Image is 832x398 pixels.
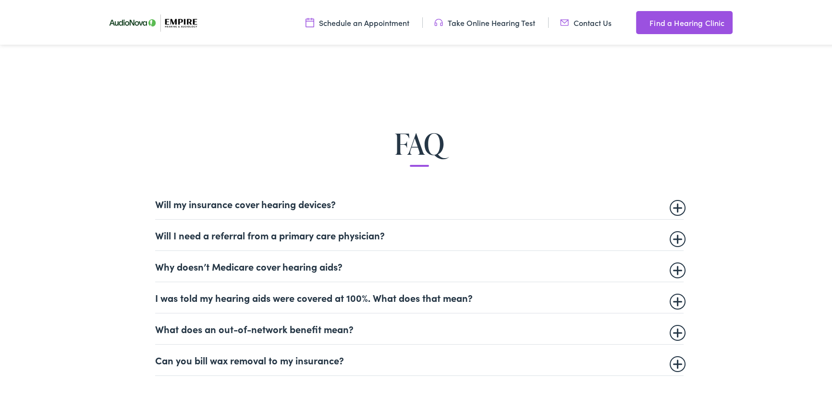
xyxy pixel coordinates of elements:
summary: I was told my hearing aids were covered at 100%. What does that mean? [155,290,684,302]
summary: Can you bill wax removal to my insurance? [155,353,684,364]
summary: What does an out-of-network benefit mean? [155,322,684,333]
img: utility icon [306,16,314,26]
summary: Will my insurance cover hearing devices? [155,197,684,208]
img: utility icon [560,16,569,26]
a: Take Online Hearing Test [434,16,535,26]
summary: Will I need a referral from a primary care physician? [155,228,684,239]
a: Contact Us [560,16,612,26]
img: utility icon [434,16,443,26]
summary: Why doesn’t Medicare cover hearing aids? [155,259,684,271]
img: utility icon [636,15,645,27]
a: Find a Hearing Clinic [636,10,732,33]
h2: FAQ [34,126,805,158]
a: Schedule an Appointment [306,16,409,26]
